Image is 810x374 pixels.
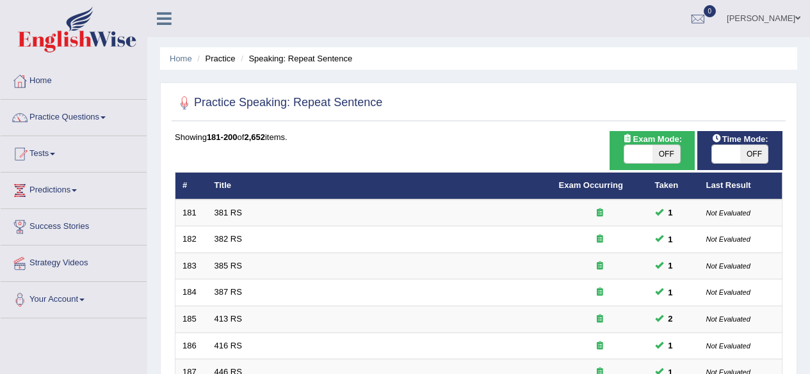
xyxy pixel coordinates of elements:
td: 185 [175,306,207,333]
li: Speaking: Repeat Sentence [238,52,352,65]
span: You can still take this question [663,259,678,272]
a: Home [170,54,192,63]
a: Predictions [1,173,147,205]
span: OFF [740,145,768,163]
span: You can still take this question [663,206,678,219]
a: 382 RS [215,234,242,244]
a: Home [1,63,147,95]
div: Exam occurring question [559,313,641,325]
a: Exam Occurring [559,180,623,190]
a: 413 RS [215,314,242,323]
th: Taken [648,173,699,199]
td: 183 [175,253,207,279]
span: OFF [652,145,681,163]
small: Not Evaluated [706,315,750,323]
th: # [175,173,207,199]
div: Show exams occurring in exams [610,131,695,170]
div: Exam occurring question [559,260,641,272]
span: You can still take this question [663,339,678,352]
td: 182 [175,226,207,253]
a: 416 RS [215,341,242,350]
span: Exam Mode: [618,132,687,146]
small: Not Evaluated [706,288,750,296]
th: Last Result [699,173,782,199]
th: Title [207,173,552,199]
td: 186 [175,332,207,359]
small: Not Evaluated [706,262,750,270]
a: 385 RS [215,261,242,270]
b: 2,652 [244,132,265,142]
span: You can still take this question [663,233,678,246]
small: Not Evaluated [706,209,750,217]
div: Exam occurring question [559,207,641,219]
a: Success Stories [1,209,147,241]
a: 387 RS [215,287,242,297]
li: Practice [194,52,235,65]
div: Showing of items. [175,131,782,143]
small: Not Evaluated [706,342,750,350]
b: 181-200 [207,132,238,142]
h2: Practice Speaking: Repeat Sentence [175,93,382,113]
a: Tests [1,136,147,168]
a: Strategy Videos [1,245,147,277]
a: 381 RS [215,208,242,217]
small: Not Evaluated [706,235,750,243]
span: You can still take this question [663,312,678,325]
td: 184 [175,279,207,306]
a: Practice Questions [1,100,147,132]
span: You can still take this question [663,286,678,299]
div: Exam occurring question [559,286,641,299]
div: Exam occurring question [559,340,641,352]
div: Exam occurring question [559,233,641,245]
td: 181 [175,199,207,226]
span: 0 [704,5,717,17]
a: Your Account [1,282,147,314]
span: Time Mode: [707,132,774,146]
